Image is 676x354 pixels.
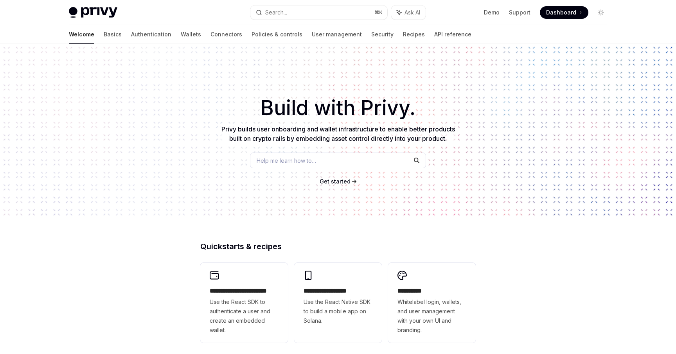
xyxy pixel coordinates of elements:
[595,6,607,19] button: Toggle dark mode
[405,9,420,16] span: Ask AI
[434,25,471,44] a: API reference
[250,5,387,20] button: Search...⌘K
[261,101,415,115] span: Build with Privy.
[397,297,466,335] span: Whitelabel login, wallets, and user management with your own UI and branding.
[131,25,171,44] a: Authentication
[294,263,382,343] a: **** **** **** ***Use the React Native SDK to build a mobile app on Solana.
[257,156,316,165] span: Help me learn how to…
[546,9,576,16] span: Dashboard
[388,263,476,343] a: **** *****Whitelabel login, wallets, and user management with your own UI and branding.
[69,25,94,44] a: Welcome
[210,25,242,44] a: Connectors
[304,297,372,325] span: Use the React Native SDK to build a mobile app on Solana.
[509,9,530,16] a: Support
[200,243,282,250] span: Quickstarts & recipes
[104,25,122,44] a: Basics
[210,297,279,335] span: Use the React SDK to authenticate a user and create an embedded wallet.
[320,178,351,185] a: Get started
[221,125,455,142] span: Privy builds user onboarding and wallet infrastructure to enable better products built on crypto ...
[181,25,201,44] a: Wallets
[374,9,383,16] span: ⌘ K
[484,9,500,16] a: Demo
[540,6,588,19] a: Dashboard
[391,5,426,20] button: Ask AI
[69,7,117,18] img: light logo
[371,25,394,44] a: Security
[403,25,425,44] a: Recipes
[312,25,362,44] a: User management
[252,25,302,44] a: Policies & controls
[265,8,287,17] div: Search...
